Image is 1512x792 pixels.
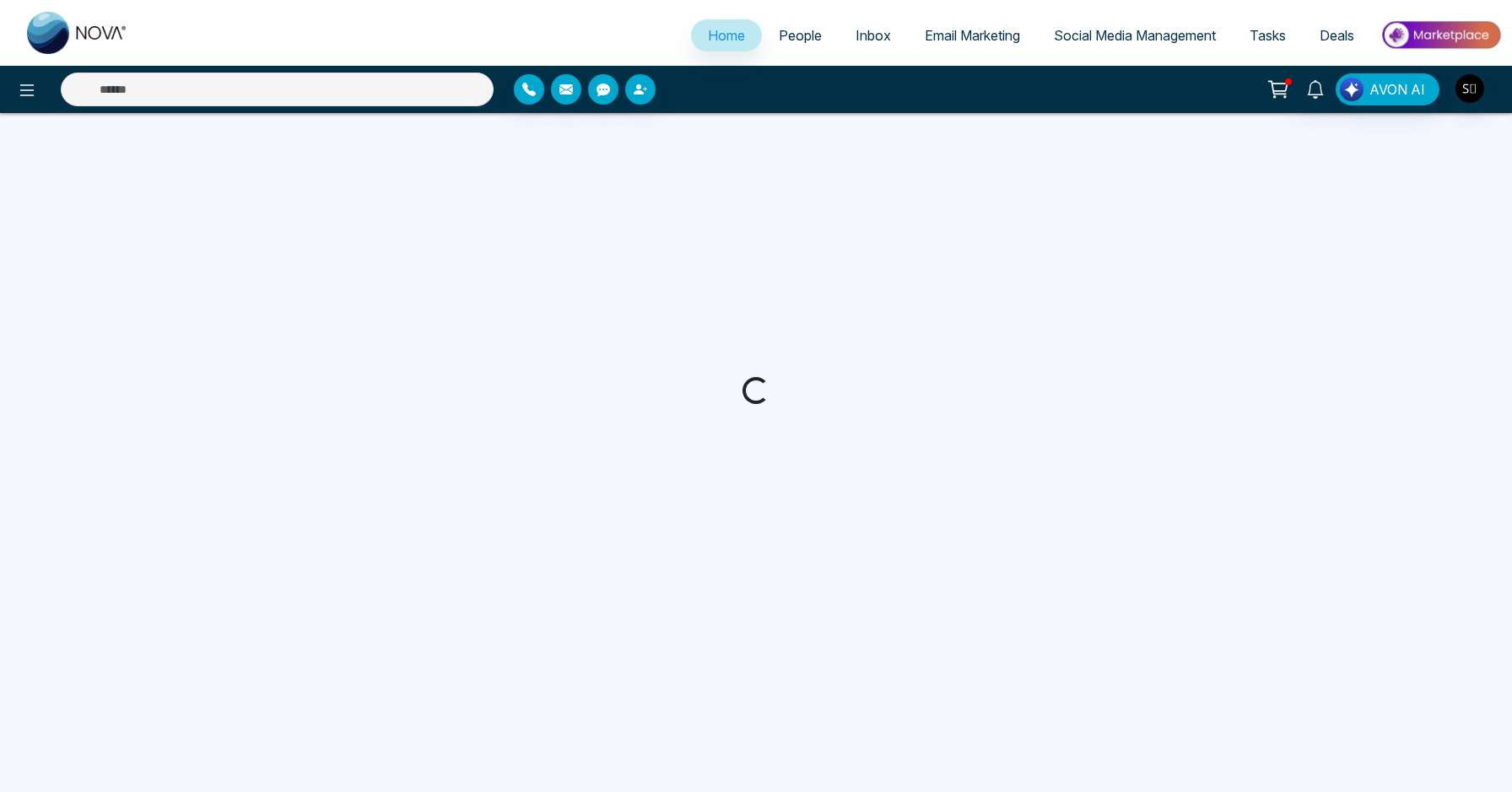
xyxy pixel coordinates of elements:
span: Tasks [1250,27,1286,44]
span: Email Marketing [925,27,1020,44]
a: Deals [1303,19,1371,51]
span: AVON AI [1369,79,1425,100]
img: Market-place.gif [1380,16,1502,54]
a: Email Marketing [908,19,1037,51]
button: AVON AI [1336,73,1439,105]
a: Inbox [839,19,908,51]
img: Nova CRM Logo [27,12,128,54]
span: Inbox [856,27,891,44]
span: Social Media Management [1054,27,1216,44]
img: User Avatar [1455,74,1484,103]
a: Tasks [1233,19,1303,51]
a: Social Media Management [1037,19,1233,51]
a: Home [691,19,762,51]
span: Home [708,27,745,44]
span: Deals [1320,27,1354,44]
a: People [762,19,839,51]
span: People [779,27,822,44]
img: Lead Flow [1340,78,1363,101]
